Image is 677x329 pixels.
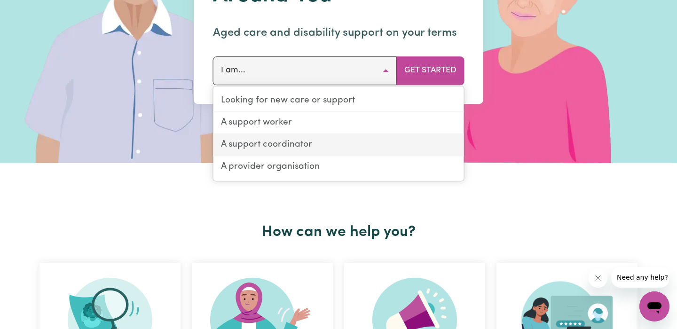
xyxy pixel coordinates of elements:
p: Aged care and disability support on your terms [213,24,464,41]
a: Looking for new care or support [213,90,464,112]
h2: How can we help you? [34,223,643,241]
iframe: 来自公司的消息 [611,267,669,288]
button: I am... [213,56,397,85]
div: I am... [213,86,464,181]
a: A support coordinator [213,134,464,156]
a: A support worker [213,112,464,134]
a: A provider organisation [213,156,464,177]
button: Get Started [396,56,464,85]
iframe: 关闭消息 [589,269,607,288]
iframe: 启动消息传送窗口的按钮 [639,291,669,321]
